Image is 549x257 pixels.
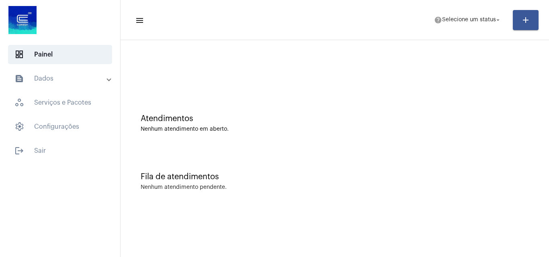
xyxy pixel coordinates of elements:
button: Selecione um status [429,12,506,28]
div: Fila de atendimentos [141,172,529,181]
span: Painel [8,45,112,64]
mat-icon: sidenav icon [14,74,24,83]
mat-panel-title: Dados [14,74,107,83]
span: Serviços e Pacotes [8,93,112,112]
span: sidenav icon [14,122,24,132]
span: sidenav icon [14,98,24,107]
mat-icon: sidenav icon [14,146,24,156]
span: Configurações [8,117,112,136]
mat-icon: sidenav icon [135,16,143,25]
mat-expansion-panel-header: sidenav iconDados [5,69,120,88]
mat-icon: add [521,15,531,25]
span: Sair [8,141,112,160]
img: d4669ae0-8c07-2337-4f67-34b0df7f5ae4.jpeg [6,4,39,36]
mat-icon: help [434,16,442,24]
div: Nenhum atendimento pendente. [141,184,227,190]
span: sidenav icon [14,50,24,59]
div: Atendimentos [141,114,529,123]
span: Selecione um status [442,17,496,23]
mat-icon: arrow_drop_down [494,16,502,24]
div: Nenhum atendimento em aberto. [141,126,529,132]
